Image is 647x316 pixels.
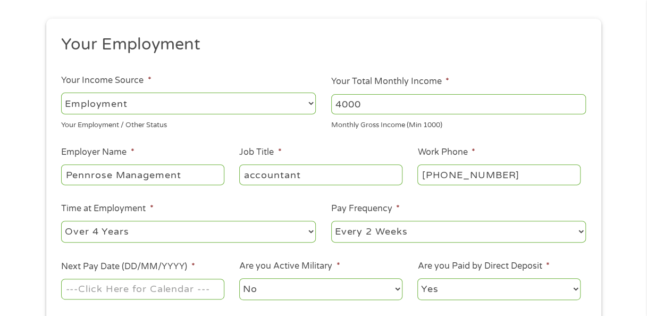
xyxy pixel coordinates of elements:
input: 1800 [331,94,586,114]
label: Your Total Monthly Income [331,76,449,87]
h2: Your Employment [61,34,578,55]
label: Are you Paid by Direct Deposit [417,261,549,272]
input: Cashier [239,164,402,185]
input: Walmart [61,164,224,185]
div: Your Employment / Other Status [61,117,316,131]
label: Are you Active Military [239,261,340,272]
label: Your Income Source [61,75,151,86]
label: Employer Name [61,147,134,158]
label: Job Title [239,147,281,158]
label: Pay Frequency [331,203,400,214]
div: Monthly Gross Income (Min 1000) [331,117,586,131]
label: Next Pay Date (DD/MM/YYYY) [61,261,195,272]
label: Work Phone [417,147,475,158]
input: (231) 754-4010 [417,164,580,185]
input: ---Click Here for Calendar --- [61,279,224,299]
label: Time at Employment [61,203,153,214]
